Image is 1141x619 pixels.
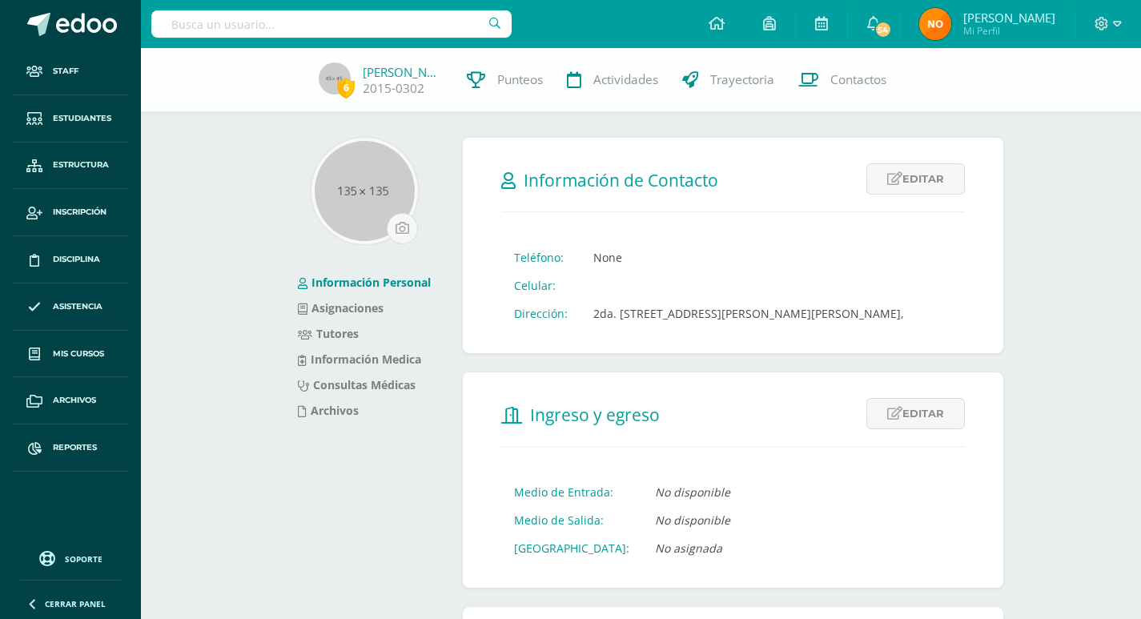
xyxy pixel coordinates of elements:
span: Reportes [53,441,97,454]
a: 2015-0302 [363,80,424,97]
a: Archivos [13,377,128,424]
a: Asignaciones [298,300,384,316]
span: 54 [874,21,891,38]
span: Soporte [65,553,102,565]
a: Archivos [298,403,359,418]
span: Inscripción [53,206,106,219]
a: [PERSON_NAME] [363,64,443,80]
span: Contactos [830,71,886,88]
i: No disponible [655,512,730,528]
td: Medio de Salida: [501,506,642,534]
a: Soporte [19,547,122,569]
span: Staff [53,65,78,78]
span: Cerrar panel [45,598,106,609]
span: Archivos [53,394,96,407]
span: Mis cursos [53,348,104,360]
span: 6 [337,78,355,98]
td: [GEOGRAPHIC_DATA]: [501,534,642,562]
a: Actividades [555,48,670,112]
td: Celular: [501,271,581,299]
a: Editar [866,163,965,195]
a: Trayectoria [670,48,786,112]
a: Disciplina [13,236,128,283]
a: Inscripción [13,189,128,236]
i: No disponible [655,484,730,500]
span: Disciplina [53,253,100,266]
i: No asignada [655,541,722,556]
td: Dirección: [501,299,581,328]
span: Actividades [593,71,658,88]
td: 2da. [STREET_ADDRESS][PERSON_NAME][PERSON_NAME], [581,299,917,328]
td: Medio de Entrada: [501,478,642,506]
span: Información de Contacto [524,169,718,191]
a: Reportes [13,424,128,472]
input: Busca un usuario... [151,10,512,38]
span: Punteos [497,71,543,88]
a: Editar [866,398,965,429]
a: Punteos [455,48,555,112]
a: Información Personal [298,275,431,290]
a: Staff [13,48,128,95]
span: Estudiantes [53,112,111,125]
a: Mis cursos [13,331,128,378]
span: [PERSON_NAME] [963,10,1055,26]
td: Teléfono: [501,243,581,271]
a: Asistencia [13,283,128,331]
span: Trayectoria [710,71,774,88]
td: None [581,243,917,271]
img: 135x135 [315,141,415,241]
span: Mi Perfil [963,24,1055,38]
a: Consultas Médicas [298,377,416,392]
a: Contactos [786,48,898,112]
span: Estructura [53,159,109,171]
a: Estructura [13,143,128,190]
a: Información Medica [298,352,421,367]
img: 5ab026cfe20b66e6dbc847002bf25bcf.png [919,8,951,40]
span: Asistencia [53,300,102,313]
span: Ingreso y egreso [530,404,660,426]
a: Tutores [298,326,359,341]
a: Estudiantes [13,95,128,143]
img: 45x45 [319,62,351,94]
